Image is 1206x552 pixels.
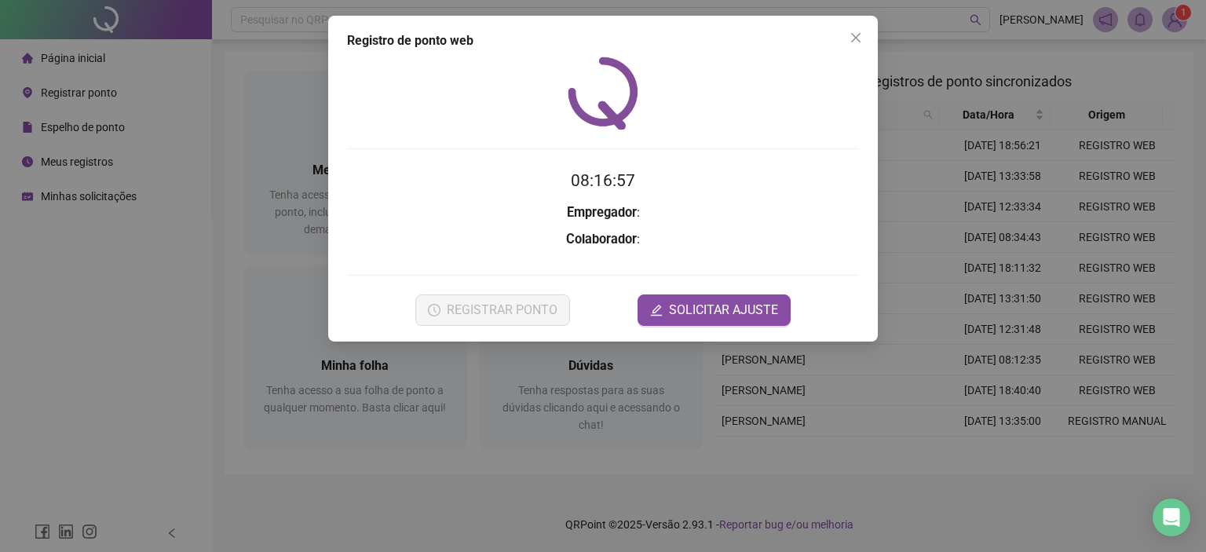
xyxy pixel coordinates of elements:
button: editSOLICITAR AJUSTE [638,294,791,326]
div: Registro de ponto web [347,31,859,50]
div: Open Intercom Messenger [1153,499,1190,536]
img: QRPoint [568,57,638,130]
span: edit [650,304,663,316]
button: REGISTRAR PONTO [415,294,570,326]
h3: : [347,203,859,223]
span: SOLICITAR AJUSTE [669,301,778,320]
strong: Colaborador [566,232,637,247]
strong: Empregador [567,205,637,220]
time: 08:16:57 [571,171,635,190]
h3: : [347,229,859,250]
span: close [850,31,862,44]
button: Close [843,25,868,50]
